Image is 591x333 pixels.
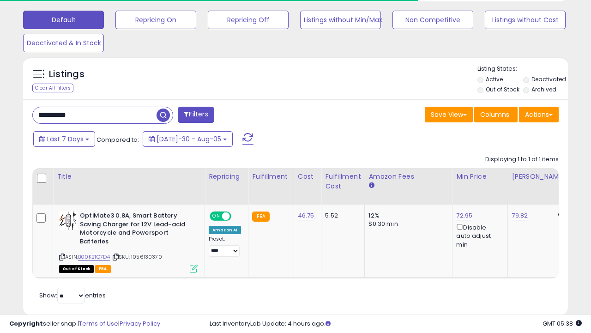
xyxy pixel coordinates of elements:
button: Non Competitive [392,11,473,29]
div: 5.52 [325,212,357,220]
button: Listings without Min/Max [300,11,381,29]
div: $0.30 min [368,220,445,228]
div: Repricing [209,172,244,182]
div: 12% [368,212,445,220]
div: Title [57,172,201,182]
button: Deactivated & In Stock [23,34,104,52]
span: 2025-08-15 05:38 GMT [543,319,582,328]
span: OFF [230,212,245,220]
label: Deactivated [531,75,566,83]
span: All listings that are currently out of stock and unavailable for purchase on Amazon [59,265,94,273]
label: Active [486,75,503,83]
a: 46.75 [298,211,314,220]
button: Repricing On [115,11,196,29]
span: FBA [95,265,111,273]
label: Out of Stock [486,85,519,93]
span: [DATE]-30 - Aug-05 [157,134,221,144]
span: Show: entries [39,291,106,300]
label: Archived [531,85,556,93]
button: Columns [474,107,518,122]
div: Displaying 1 to 1 of 1 items [485,155,559,164]
a: Terms of Use [79,319,118,328]
div: Min Price [456,172,504,182]
img: 415n2mtA-hL._SL40_.jpg [59,212,78,230]
div: Disable auto adjust min [456,222,501,249]
button: [DATE]-30 - Aug-05 [143,131,233,147]
div: Last InventoryLab Update: 4 hours ago. [210,320,582,328]
div: [PERSON_NAME] [512,172,567,182]
button: Listings without Cost [485,11,566,29]
a: Privacy Policy [120,319,160,328]
button: Actions [519,107,559,122]
div: Preset: [209,236,241,257]
div: Fulfillment [252,172,289,182]
button: Save View [425,107,473,122]
strong: Copyright [9,319,43,328]
div: Amazon Fees [368,172,448,182]
div: Cost [298,172,318,182]
a: 79.82 [512,211,528,220]
div: ASIN: [59,212,198,272]
small: FBA [252,212,269,222]
span: ON [211,212,222,220]
button: Last 7 Days [33,131,95,147]
button: Repricing Off [208,11,289,29]
div: Fulfillment Cost [325,172,361,191]
a: 72.95 [456,211,472,220]
h5: Listings [49,68,84,81]
div: seller snap | | [9,320,160,328]
p: Listing States: [477,65,568,73]
button: Filters [178,107,214,123]
b: OptiMate3 0.8A, Smart Battery Saving Charger for 12V Lead-acid Motorcycle and Powersport Batteries [80,212,192,248]
span: Last 7 Days [47,134,84,144]
span: | SKU: 1056130370 [111,253,162,260]
a: B00KBTQ7D4 [78,253,110,261]
span: Columns [480,110,509,119]
button: Default [23,11,104,29]
span: Compared to: [96,135,139,144]
small: Amazon Fees. [368,182,374,190]
div: Clear All Filters [32,84,73,92]
div: Amazon AI [209,226,241,234]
